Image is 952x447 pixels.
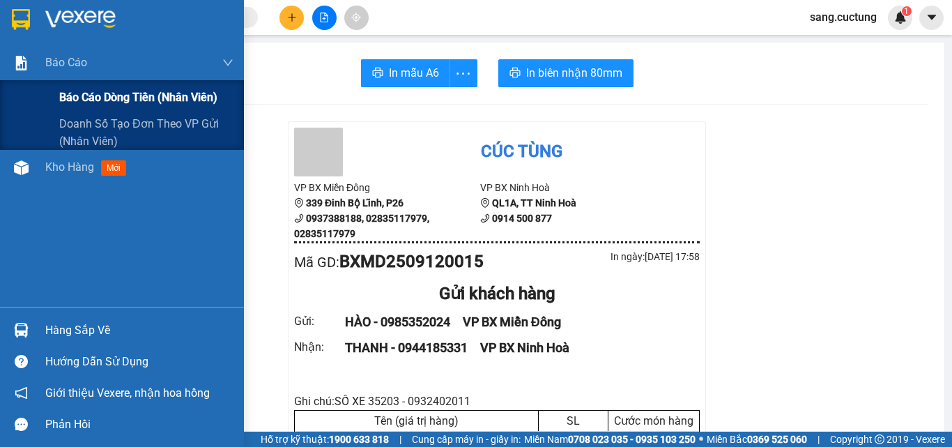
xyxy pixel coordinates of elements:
[926,11,938,24] span: caret-down
[509,67,521,80] span: printer
[45,384,210,402] span: Giới thiệu Vexere, nhận hoa hồng
[294,213,429,239] b: 0937388188, 02835117979, 02835117979
[294,180,480,195] li: VP BX Miền Đông
[59,89,217,106] span: Báo cáo dòng tiền (nhân viên)
[312,6,337,30] button: file-add
[12,9,30,30] img: logo-vxr
[294,393,700,410] div: Ghi chú: SỐ XE 35203 - 0932402011
[294,213,304,223] span: phone
[480,198,490,208] span: environment
[294,254,339,271] span: Mã GD :
[294,338,345,356] div: Nhận :
[294,312,345,330] div: Gửi :
[14,56,29,70] img: solution-icon
[306,197,404,209] b: 339 Đinh Bộ Lĩnh, P26
[399,432,401,447] span: |
[568,434,696,445] strong: 0708 023 035 - 0935 103 250
[294,198,304,208] span: environment
[747,434,807,445] strong: 0369 525 060
[7,7,202,33] li: Cúc Tùng
[15,418,28,431] span: message
[498,59,634,87] button: printerIn biên nhận 80mm
[526,64,622,82] span: In biên nhận 80mm
[919,6,944,30] button: caret-down
[524,432,696,447] span: Miền Nam
[497,249,700,264] div: In ngày: [DATE] 17:58
[14,323,29,338] img: warehouse-icon
[361,59,450,87] button: printerIn mẫu A6
[45,54,87,71] span: Báo cáo
[45,351,233,372] div: Hướng dẫn sử dụng
[481,139,562,165] div: Cúc Tùng
[14,160,29,175] img: warehouse-icon
[59,115,233,150] span: Doanh số tạo đơn theo VP gửi (nhân viên)
[389,64,439,82] span: In mẫu A6
[261,432,389,447] span: Hỗ trợ kỹ thuật:
[45,320,233,341] div: Hàng sắp về
[7,59,96,75] li: VP BX Miền Đông
[412,432,521,447] span: Cung cấp máy in - giấy in:
[45,160,94,174] span: Kho hàng
[799,8,888,26] span: sang.cuctung
[222,57,233,68] span: down
[45,414,233,435] div: Phản hồi
[542,414,604,427] div: SL
[96,77,172,103] b: QL1A, TT Ninh Hoà
[450,59,477,87] button: more
[319,13,329,22] span: file-add
[875,434,884,444] span: copyright
[480,180,666,195] li: VP BX Ninh Hoà
[96,77,106,87] span: environment
[450,65,477,82] span: more
[612,414,696,427] div: Cước món hàng
[699,437,703,442] span: ⚪️
[15,355,28,368] span: question-circle
[329,434,389,445] strong: 1900 633 818
[298,414,535,427] div: Tên (giá trị hàng)
[279,6,304,30] button: plus
[96,59,185,75] li: VP BX Ninh Hoà
[345,338,683,358] div: THANH - 0944185331 VP BX Ninh Hoà
[15,386,28,400] span: notification
[7,77,17,87] span: environment
[351,13,361,22] span: aim
[492,213,552,224] b: 0914 500 877
[817,432,820,447] span: |
[287,13,297,22] span: plus
[902,6,912,16] sup: 1
[344,6,369,30] button: aim
[339,252,484,271] b: BXMD2509120015
[345,312,683,332] div: HÀO - 0985352024 VP BX Miền Đông
[372,67,383,80] span: printer
[894,11,907,24] img: icon-new-feature
[904,6,909,16] span: 1
[101,160,126,176] span: mới
[294,281,700,308] div: Gửi khách hàng
[707,432,807,447] span: Miền Bắc
[492,197,576,209] b: QL1A, TT Ninh Hoà
[480,213,490,223] span: phone
[7,77,73,103] b: 339 Đinh Bộ Lĩnh, P26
